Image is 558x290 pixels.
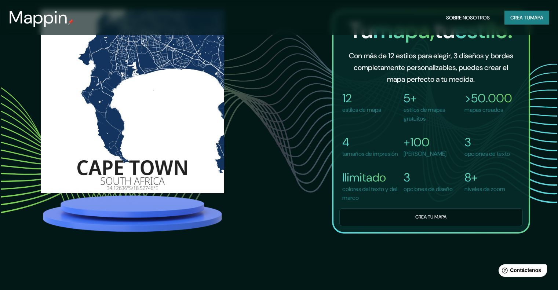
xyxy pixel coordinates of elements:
font: tamaños de impresión [342,150,398,158]
img: cape-town.png [41,10,224,193]
font: niveles de zoom [464,185,505,193]
font: 8+ [464,170,478,185]
font: 3 [464,135,471,150]
font: Ilimitado [342,170,386,185]
font: mapas creados [464,106,503,114]
button: Sobre nosotros [443,11,493,25]
font: [PERSON_NAME] [404,150,446,158]
img: pin de mapeo [68,19,74,25]
font: estilos de mapa [342,106,381,114]
iframe: Lanzador de widgets de ayuda [493,261,550,282]
font: Crea tu [510,14,530,21]
font: +100 [404,135,430,150]
font: 3 [404,170,410,185]
font: mapa [530,14,543,21]
font: colores del texto y del marco [342,185,397,202]
font: 12 [342,91,352,106]
font: Sobre nosotros [446,14,490,21]
font: Crea tu mapa [415,214,446,220]
button: Crea tu mapa [339,208,523,226]
font: opciones de diseño [404,185,453,193]
font: 5+ [404,91,417,106]
font: Mappin [9,6,68,29]
button: Crea tumapa [504,11,549,25]
font: 4 [342,135,349,150]
img: platform.png [41,193,224,234]
font: Con más de 12 estilos para elegir, 3 diseños y bordes completamente personalizables, puedes crear... [349,51,513,84]
font: estilos de mapas gratuitos [404,106,445,122]
font: >50.000 [464,91,512,106]
font: opciones de texto [464,150,510,158]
